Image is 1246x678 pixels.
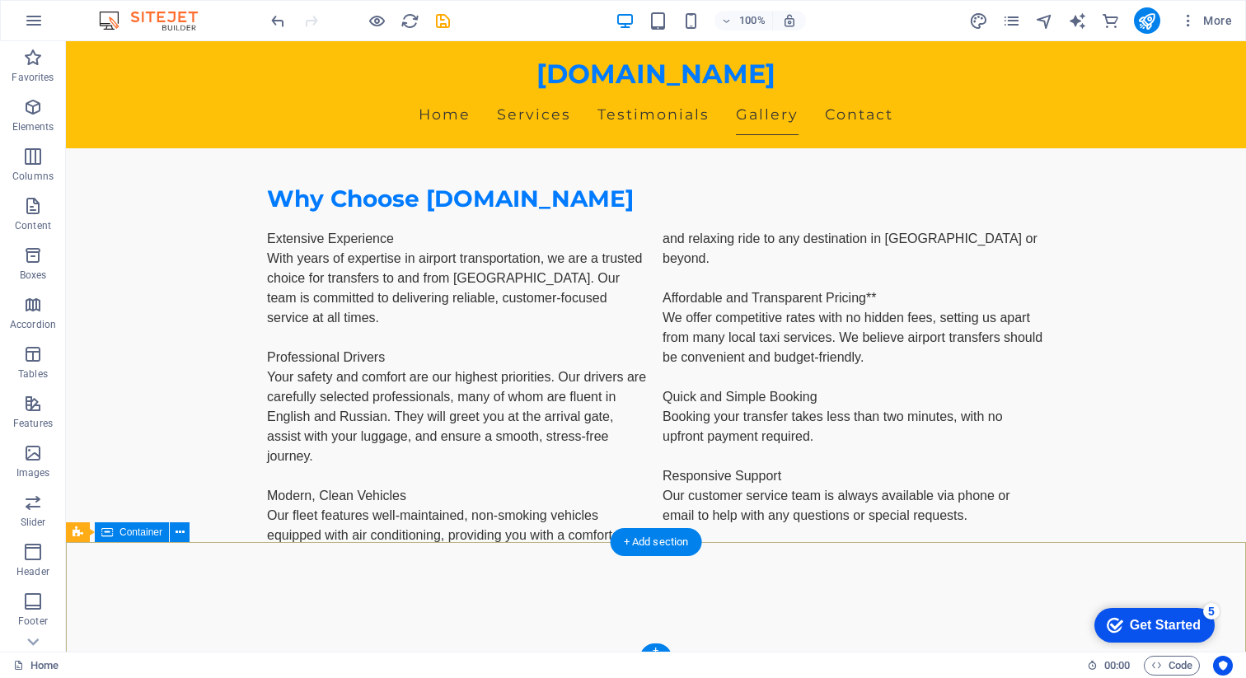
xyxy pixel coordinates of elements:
[400,11,419,30] button: reload
[63,97,148,108] div: Domain Overview
[1002,11,1022,30] button: pages
[433,11,452,30] button: save
[13,8,133,43] div: Get Started 5 items remaining, 0% complete
[13,656,59,676] a: Click to cancel selection. Double-click to open Pages
[18,367,48,381] p: Tables
[43,43,181,56] div: Domain: [DOMAIN_NAME]
[15,219,51,232] p: Content
[1213,656,1233,676] button: Usercentrics
[1104,656,1130,676] span: 00 00
[44,96,58,109] img: tab_domain_overview_orange.svg
[21,516,46,529] p: Slider
[164,96,177,109] img: tab_keywords_by_traffic_grey.svg
[18,615,48,628] p: Footer
[367,11,386,30] button: Click here to leave preview mode and continue editing
[1068,12,1087,30] i: AI Writer
[46,26,81,40] div: v 4.0.25
[1087,656,1131,676] h6: Session time
[12,170,54,183] p: Columns
[12,71,54,84] p: Favorites
[269,12,288,30] i: Undo: Change HTML (Ctrl+Z)
[1101,11,1121,30] button: commerce
[714,11,773,30] button: 100%
[1134,7,1160,34] button: publish
[782,13,797,28] i: On resize automatically adjust zoom level to fit chosen device.
[26,43,40,56] img: website_grey.svg
[10,318,56,331] p: Accordion
[639,643,672,658] div: +
[739,11,766,30] h6: 100%
[268,11,288,30] button: undo
[1035,11,1055,30] button: navigator
[182,97,278,108] div: Keywords by Traffic
[1035,12,1054,30] i: Navigator
[1144,656,1200,676] button: Code
[1002,12,1021,30] i: Pages (Ctrl+Alt+S)
[13,417,53,430] p: Features
[433,12,452,30] i: Save (Ctrl+S)
[969,12,988,30] i: Design (Ctrl+Alt+Y)
[12,120,54,133] p: Elements
[1180,12,1232,29] span: More
[20,269,47,282] p: Boxes
[119,527,162,537] span: Container
[1173,7,1239,34] button: More
[1137,12,1156,30] i: Publish
[400,12,419,30] i: Reload page
[16,565,49,578] p: Header
[611,528,702,556] div: + Add section
[95,11,218,30] img: Editor Logo
[1116,659,1118,671] span: :
[1068,11,1088,30] button: text_generator
[49,18,119,33] div: Get Started
[122,3,138,20] div: 5
[1101,12,1120,30] i: Commerce
[26,26,40,40] img: logo_orange.svg
[1151,656,1192,676] span: Code
[969,11,989,30] button: design
[16,466,50,479] p: Images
